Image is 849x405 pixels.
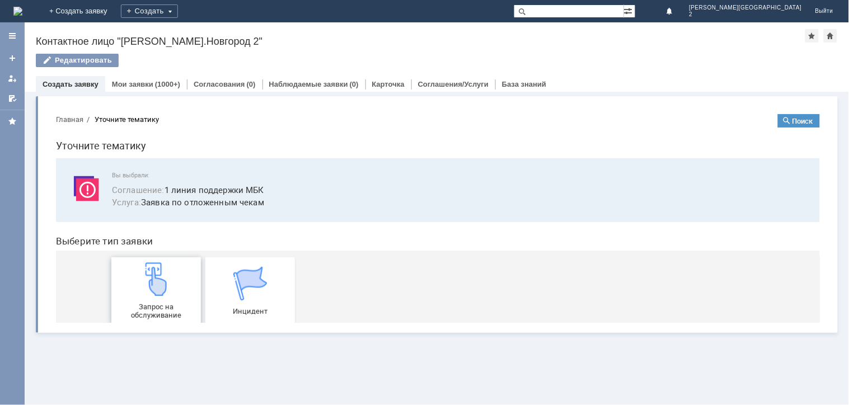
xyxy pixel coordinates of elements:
[418,80,489,88] a: Соглашения/Услуги
[624,5,635,16] span: Расширенный поиск
[43,80,98,88] a: Создать заявку
[9,9,36,19] button: Главная
[824,29,837,43] div: Сделать домашней страницей
[9,32,773,49] h1: Уточните тематику
[48,10,112,18] div: Уточните тематику
[65,67,759,74] span: Вы выбрали:
[13,7,22,16] a: Перейти на домашнюю страницу
[3,90,21,107] a: Мои согласования
[112,80,153,88] a: Мои заявки
[372,80,405,88] a: Карточка
[155,80,180,88] div: (1000+)
[65,79,118,90] span: Соглашение :
[9,130,773,142] header: Выберите тип заявки
[805,29,819,43] div: Добавить в избранное
[502,80,546,88] a: База знаний
[689,4,802,11] span: [PERSON_NAME][GEOGRAPHIC_DATA]
[186,162,220,195] img: get067d4ba7cf7247ad92597448b2db9300
[121,4,178,18] div: Создать
[3,69,21,87] a: Мои заявки
[65,91,759,103] span: Заявка по отложенным чекам
[247,80,256,88] div: (0)
[22,67,56,100] img: svg%3E
[194,80,245,88] a: Согласования
[65,91,94,102] span: Услуга :
[269,80,348,88] a: Наблюдаемые заявки
[158,152,248,219] a: Инцидент
[350,80,359,88] div: (0)
[65,78,217,91] button: Соглашение:1 линия поддержки МБК
[36,36,805,47] div: Контактное лицо "[PERSON_NAME].Новгород 2"
[92,157,126,191] img: get23c147a1b4124cbfa18e19f2abec5e8f
[689,11,802,18] span: 2
[731,9,773,22] button: Поиск
[64,152,154,219] a: Запрос на обслуживание
[68,197,151,214] span: Запрос на обслуживание
[162,202,245,210] span: Инцидент
[3,49,21,67] a: Создать заявку
[13,7,22,16] img: logo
